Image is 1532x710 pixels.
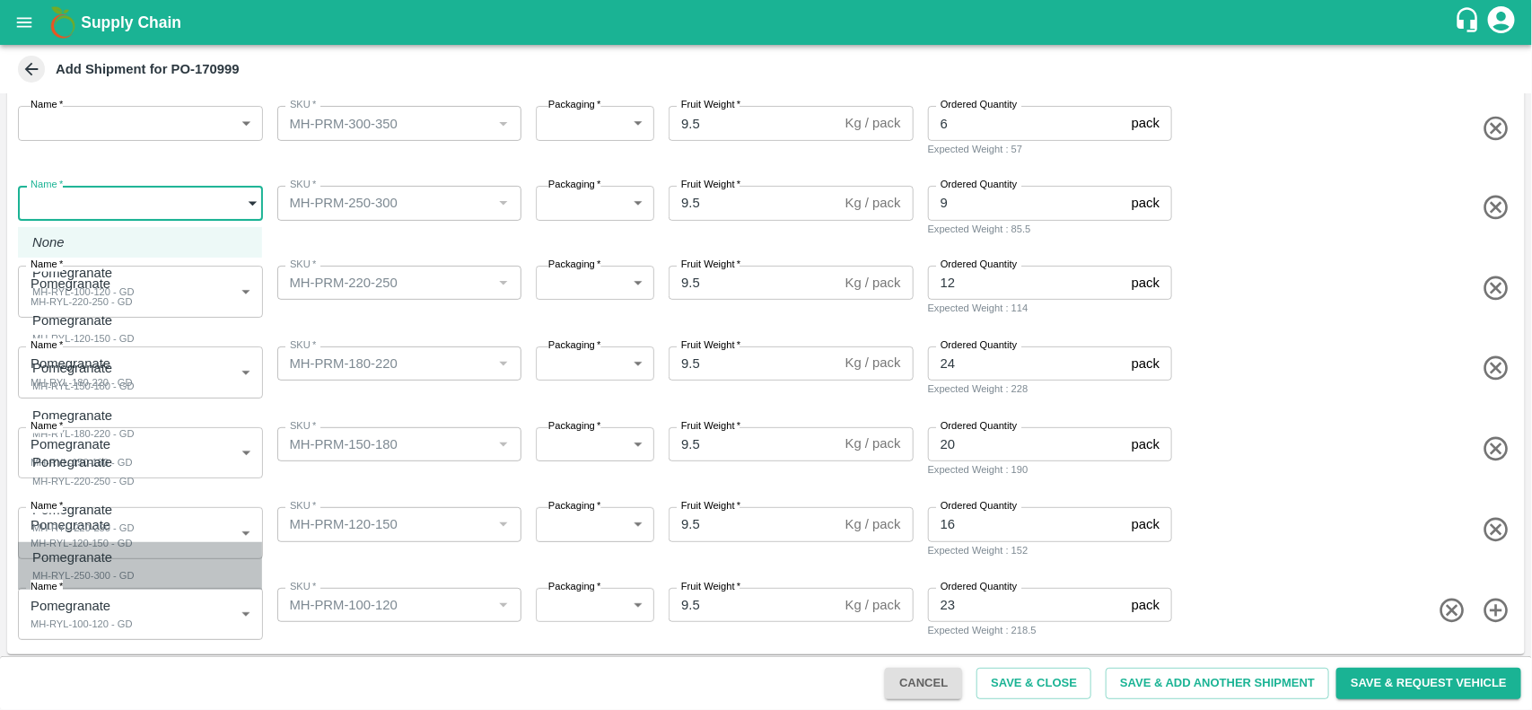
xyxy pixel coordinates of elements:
label: Ordered Quantity [941,258,1017,272]
p: pack [1132,434,1160,454]
label: Name [31,258,63,272]
input: 0.0 [669,106,838,140]
label: Fruit Weight [681,98,740,112]
label: Fruit Weight [681,178,740,192]
input: SKU [283,352,487,375]
input: SKU [283,433,487,456]
label: Ordered Quantity [941,178,1017,192]
label: Fruit Weight [681,338,740,353]
label: Fruit Weight [681,258,740,272]
input: SKU [283,111,487,135]
p: pack [1132,193,1160,213]
label: Name [31,419,63,434]
label: Name [31,580,63,594]
button: Save & Add Another Shipment [1106,668,1329,699]
div: customer-support [1454,6,1485,39]
label: Packaging [548,580,601,594]
label: SKU [290,338,316,353]
p: Pomegranate [32,548,126,567]
img: logo [45,4,81,40]
button: open drawer [4,2,45,43]
p: Pomegranate [31,596,225,616]
p: Pomegranate [32,500,126,520]
div: Expected Weight : 228 [928,381,1173,397]
div: Expected Weight : 152 [928,542,1173,558]
label: Ordered Quantity [941,98,1017,112]
label: Ordered Quantity [941,419,1017,434]
div: MH-RYL-100-120 - GD [32,284,135,300]
b: Add Shipment for PO-170999 [56,62,240,76]
div: MH-RYL-120-150 - GD [32,330,135,346]
label: Packaging [548,338,601,353]
label: Ordered Quantity [941,338,1017,353]
input: 0.0 [928,427,1125,461]
label: Packaging [548,419,601,434]
div: MH-RYL-180-220 - GD [32,425,135,442]
input: 0.0 [669,427,838,461]
input: 0.0 [669,266,838,300]
p: pack [1132,273,1160,293]
label: SKU [290,98,316,112]
label: Fruit Weight [681,499,740,513]
label: Packaging [548,258,601,272]
b: Supply Chain [81,13,181,31]
label: SKU [290,419,316,434]
p: Pomegranate [32,311,126,330]
button: Save & Close [976,668,1091,699]
p: Pomegranate [32,406,126,425]
label: SKU [290,178,316,192]
input: 0.0 [928,266,1125,300]
em: None [32,232,65,252]
label: Packaging [548,499,601,513]
input: 0.0 [928,106,1125,140]
label: Name [31,98,63,112]
div: MH-RYL-250-300 - GD [32,567,135,583]
label: Packaging [548,98,601,112]
p: Pomegranate [32,358,126,378]
input: 0.0 [669,186,838,220]
label: SKU [290,258,316,272]
p: Pomegranate [32,263,126,283]
button: Cancel [885,668,962,699]
label: Name [31,338,63,353]
input: 0.0 [928,588,1125,622]
input: SKU [283,513,487,536]
p: Pomegranate [32,452,126,472]
button: Save & Request Vehicle [1336,668,1521,699]
div: Expected Weight : 218.5 [928,622,1173,638]
label: SKU [290,580,316,594]
div: MH-RYL-220-250 - GD [32,520,135,536]
label: Ordered Quantity [941,580,1017,594]
label: Ordered Quantity [941,499,1017,513]
label: Packaging [548,178,601,192]
input: 0.0 [928,507,1125,541]
input: 0.0 [669,346,838,381]
input: SKU [283,191,487,215]
div: MH-RYL-150-180 - GD [32,378,135,394]
input: 0.0 [928,346,1125,381]
label: Fruit Weight [681,419,740,434]
div: Expected Weight : 85.5 [928,221,1173,237]
div: Expected Weight : 190 [928,461,1173,478]
input: SKU [283,271,487,294]
div: MH-RYL-220-250 - GD [32,473,135,489]
label: Name [31,499,63,513]
div: Expected Weight : 57 [928,141,1173,157]
label: SKU [290,499,316,513]
input: 0.0 [669,588,838,622]
label: Name [31,178,63,192]
input: 0.0 [669,507,838,541]
input: SKU [283,593,487,617]
div: account of current user [1485,4,1518,41]
input: 0.0 [928,186,1125,220]
label: Fruit Weight [681,580,740,594]
p: pack [1132,595,1160,615]
div: MH-RYL-100-120 - GD [31,616,234,632]
p: pack [1132,514,1160,534]
p: pack [1132,354,1160,373]
div: Expected Weight : 114 [928,300,1173,316]
p: pack [1132,113,1160,133]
